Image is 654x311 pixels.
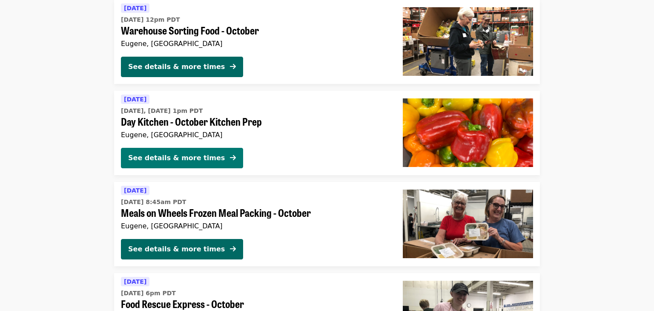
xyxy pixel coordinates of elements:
div: See details & more times [128,244,225,254]
span: [DATE] [124,5,146,12]
a: See details for "Meals on Wheels Frozen Meal Packing - October" [114,182,540,266]
img: Warehouse Sorting Food - October organized by Food for Lane County [403,7,533,75]
div: Eugene, [GEOGRAPHIC_DATA] [121,40,389,48]
span: [DATE] [124,278,146,285]
span: Meals on Wheels Frozen Meal Packing - October [121,207,389,219]
i: arrow-right icon [230,154,236,162]
img: Day Kitchen - October Kitchen Prep organized by Food for Lane County [403,98,533,167]
span: [DATE] [124,187,146,194]
span: Day Kitchen - October Kitchen Prep [121,115,389,128]
i: arrow-right icon [230,245,236,253]
div: See details & more times [128,153,225,163]
div: Eugene, [GEOGRAPHIC_DATA] [121,131,389,139]
a: See details for "Day Kitchen - October Kitchen Prep" [114,91,540,175]
time: [DATE] 8:45am PDT [121,198,186,207]
img: Meals on Wheels Frozen Meal Packing - October organized by Food for Lane County [403,190,533,258]
span: [DATE] [124,96,146,103]
time: [DATE] 6pm PDT [121,289,176,298]
time: [DATE], [DATE] 1pm PDT [121,107,203,115]
div: Eugene, [GEOGRAPHIC_DATA] [121,222,389,230]
span: Food Rescue Express - October [121,298,389,310]
span: Warehouse Sorting Food - October [121,24,389,37]
time: [DATE] 12pm PDT [121,15,180,24]
button: See details & more times [121,57,243,77]
div: See details & more times [128,62,225,72]
i: arrow-right icon [230,63,236,71]
button: See details & more times [121,148,243,168]
button: See details & more times [121,239,243,259]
